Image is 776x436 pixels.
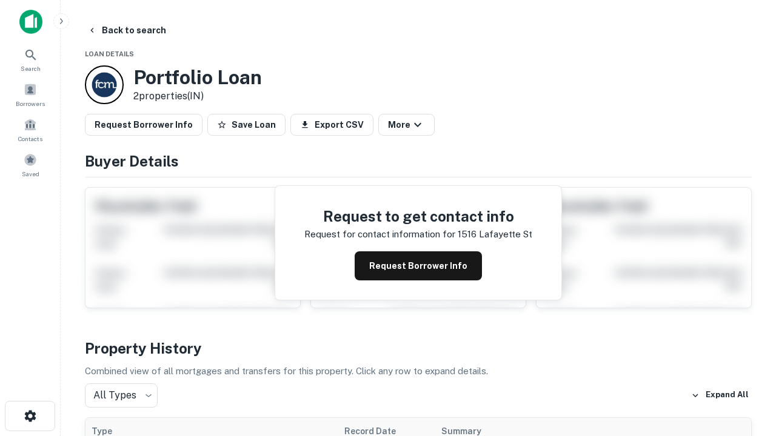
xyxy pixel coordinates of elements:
h4: Request to get contact info [304,205,532,227]
button: Save Loan [207,114,286,136]
a: Saved [4,148,57,181]
button: Request Borrower Info [355,251,482,280]
p: Request for contact information for [304,227,455,242]
img: capitalize-icon.png [19,10,42,34]
button: More [378,114,435,136]
span: Borrowers [16,99,45,108]
span: Saved [22,169,39,179]
p: Combined view of all mortgages and transfers for this property. Click any row to expand details. [85,364,752,378]
span: Contacts [18,134,42,144]
p: 1516 lafayette st [458,227,532,242]
h4: Property History [85,337,752,359]
span: Loan Details [85,50,134,58]
h4: Buyer Details [85,150,752,172]
h3: Portfolio Loan [133,66,262,89]
div: All Types [85,383,158,408]
a: Contacts [4,113,57,146]
button: Export CSV [290,114,373,136]
a: Search [4,43,57,76]
a: Borrowers [4,78,57,111]
p: 2 properties (IN) [133,89,262,104]
iframe: Chat Widget [715,300,776,358]
button: Request Borrower Info [85,114,202,136]
button: Back to search [82,19,171,41]
span: Search [21,64,41,73]
button: Expand All [688,386,752,405]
